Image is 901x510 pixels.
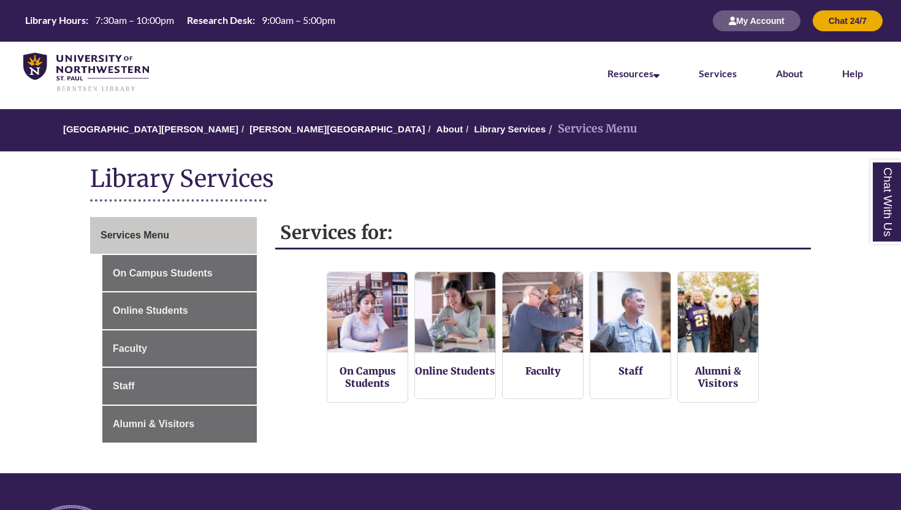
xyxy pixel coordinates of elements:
[90,217,257,443] div: Guide Page Menu
[23,53,149,93] img: UNWSP Library Logo
[525,365,561,377] a: Faculty
[262,14,335,26] span: 9:00am – 5:00pm
[713,15,800,26] a: My Account
[249,124,425,134] a: [PERSON_NAME][GEOGRAPHIC_DATA]
[695,365,741,389] a: Alumni & Visitors
[713,10,800,31] button: My Account
[90,164,811,196] h1: Library Services
[20,13,90,27] th: Library Hours:
[102,330,257,367] a: Faculty
[436,124,463,134] a: About
[102,368,257,405] a: Staff
[90,217,257,254] a: Services Menu
[813,15,883,26] a: Chat 24/7
[101,230,169,240] span: Services Menu
[776,67,803,79] a: About
[20,13,340,27] table: Hours Today
[102,406,257,443] a: Alumni & Visitors
[474,124,546,134] a: Library Services
[340,365,396,389] a: On Campus Students
[503,272,583,352] img: Faculty Resources
[618,365,643,377] a: Staff
[607,67,660,79] a: Resources
[102,292,257,329] a: Online Students
[102,255,257,292] a: On Campus Students
[275,217,812,249] h2: Services for:
[327,272,408,352] img: On Campus Students Services
[813,10,883,31] button: Chat 24/7
[678,272,758,352] img: Alumni and Visitors Services
[182,13,257,27] th: Research Desk:
[590,272,671,352] img: Staff Services
[415,272,495,352] img: Online Students Services
[415,365,495,377] a: Online Students
[842,67,863,79] a: Help
[20,13,340,28] a: Hours Today
[546,120,637,138] li: Services Menu
[699,67,737,79] a: Services
[95,14,174,26] span: 7:30am – 10:00pm
[63,124,238,134] a: [GEOGRAPHIC_DATA][PERSON_NAME]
